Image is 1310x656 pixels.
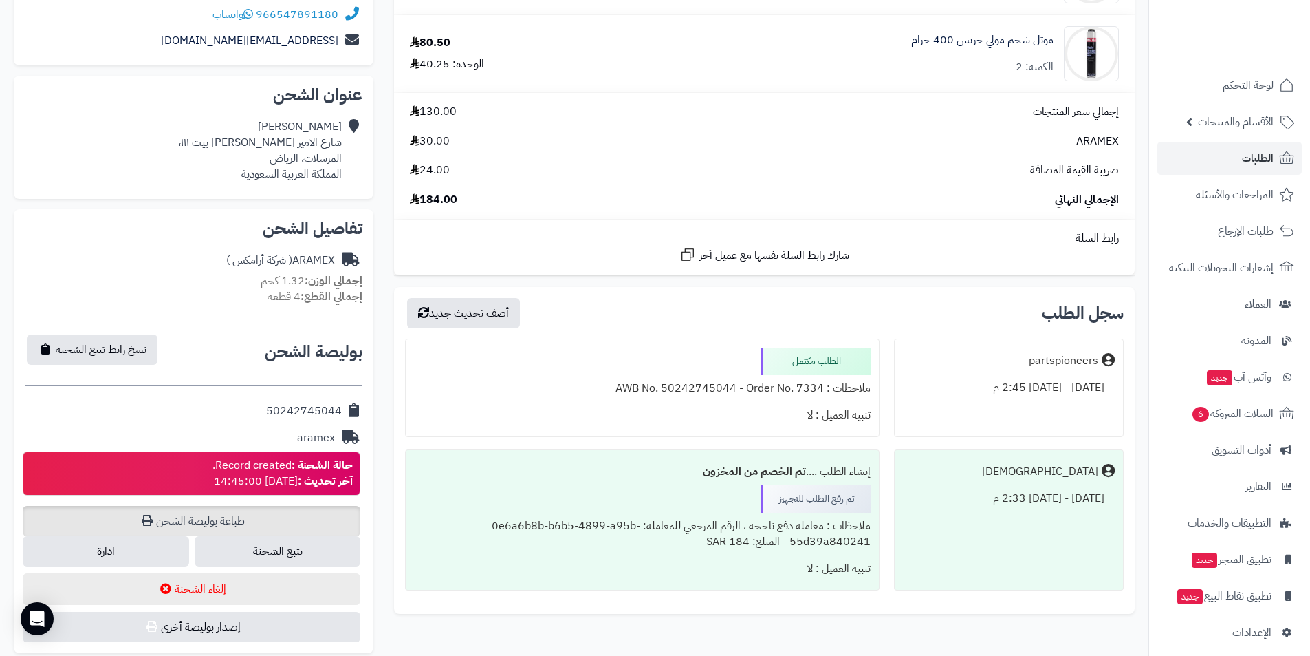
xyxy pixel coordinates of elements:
[414,402,870,429] div: تنبيه العميل : لا
[1065,26,1118,81] img: 2085130149_w640_h640_smazka-motul-moly%20(1)-90x90.jpg
[292,457,353,474] strong: حالة الشحنة :
[1157,434,1302,467] a: أدوات التسويق
[903,485,1115,512] div: [DATE] - [DATE] 2:33 م
[982,464,1098,480] div: [DEMOGRAPHIC_DATA]
[1223,76,1274,95] span: لوحة التحكم
[212,6,253,23] a: واتساب
[1188,514,1271,533] span: التطبيقات والخدمات
[1157,178,1302,211] a: المراجعات والأسئلة
[226,252,292,268] span: ( شركة أرامكس )
[410,162,450,178] span: 24.00
[1157,215,1302,248] a: طلبات الإرجاع
[1157,288,1302,321] a: العملاء
[1191,404,1274,423] span: السلات المتروكة
[212,458,353,489] div: Record created. [DATE] 14:45:00
[25,220,362,237] h2: تفاصيل الشحن
[1207,370,1232,385] span: جديد
[1190,550,1271,569] span: تطبيق المتجر
[1030,162,1119,178] span: ضريبة القيمة المضافة
[1076,134,1119,149] span: ARAMEX
[226,253,335,268] div: ARAMEX
[1242,149,1274,168] span: الطلبات
[410,104,457,120] span: 130.00
[410,192,457,208] span: 184.00
[1157,470,1302,503] a: التقارير
[1205,368,1271,387] span: وآتس آب
[1157,397,1302,430] a: السلات المتروكة6
[265,343,362,360] h2: بوليصة الشحن
[268,288,362,305] small: 4 قطعة
[266,403,342,419] div: 50242745044
[195,536,361,567] a: تتبع الشحنة
[1176,586,1271,606] span: تطبيق نقاط البيع
[1196,185,1274,204] span: المراجعات والأسئلة
[1216,15,1297,44] img: logo-2.png
[298,473,353,489] strong: آخر تحديث :
[305,273,362,289] strong: إجمالي الوزن:
[1157,142,1302,175] a: الطلبات
[1177,589,1203,604] span: جديد
[414,556,870,582] div: تنبيه العميل : لا
[414,458,870,485] div: إنشاء الطلب ....
[1157,361,1302,394] a: وآتس آبجديد
[56,341,146,358] span: نسخ رابط تتبع الشحنة
[1055,192,1119,208] span: الإجمالي النهائي
[256,6,338,23] a: 966547891180
[1245,477,1271,496] span: التقارير
[1198,112,1274,131] span: الأقسام والمنتجات
[679,246,849,264] a: شارك رابط السلة نفسها مع عميل آخر
[23,612,360,642] button: إصدار بوليصة أخرى
[1157,507,1302,540] a: التطبيقات والخدمات
[400,231,1129,246] div: رابط السلة
[1192,553,1217,568] span: جديد
[23,536,189,567] a: ادارة
[1245,295,1271,314] span: العملاء
[761,485,871,513] div: تم رفع الطلب للتجهيز
[25,87,362,103] h2: عنوان الشحن
[761,348,871,375] div: الطلب مكتمل
[703,463,806,480] b: تم الخصم من المخزون
[407,298,520,328] button: أضف تحديث جديد
[1212,441,1271,460] span: أدوات التسويق
[1033,104,1119,120] span: إجمالي سعر المنتجات
[297,430,335,446] div: aramex
[301,288,362,305] strong: إجمالي القطع:
[1016,59,1054,75] div: الكمية: 2
[27,335,157,365] button: نسخ رابط تتبع الشحنة
[1241,331,1271,350] span: المدونة
[1157,324,1302,357] a: المدونة
[1218,222,1274,241] span: طلبات الإرجاع
[410,35,450,51] div: 80.50
[261,273,362,289] small: 1.32 كجم
[699,248,849,264] span: شارك رابط السلة نفسها مع عميل آخر
[1169,258,1274,277] span: إشعارات التحويلات البنكية
[903,374,1115,401] div: [DATE] - [DATE] 2:45 م
[410,56,484,72] div: الوحدة: 40.25
[1192,406,1210,423] span: 6
[21,602,54,635] div: Open Intercom Messenger
[1042,305,1124,321] h3: سجل الطلب
[414,375,870,402] div: ملاحظات : AWB No. 50242745044 - Order No. 7334
[1157,69,1302,102] a: لوحة التحكم
[1157,616,1302,649] a: الإعدادات
[414,513,870,556] div: ملاحظات : معاملة دفع ناجحة ، الرقم المرجعي للمعاملة: 0e6a6b8b-b6b5-4899-a95b-55d39a840241 - المبل...
[1157,580,1302,613] a: تطبيق نقاط البيعجديد
[1232,623,1271,642] span: الإعدادات
[911,32,1054,48] a: موتل شحم مولي جريس 400 جرام
[1157,251,1302,284] a: إشعارات التحويلات البنكية
[1157,543,1302,576] a: تطبيق المتجرجديد
[23,573,360,605] button: إلغاء الشحنة
[161,32,338,49] a: [EMAIL_ADDRESS][DOMAIN_NAME]
[23,506,360,536] a: طباعة بوليصة الشحن
[1029,353,1098,369] div: partspioneers
[410,134,450,149] span: 30.00
[178,119,342,182] div: [PERSON_NAME] شارع الامير [PERSON_NAME] بيت ١١١، المرسلات، الرياض المملكة العربية السعودية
